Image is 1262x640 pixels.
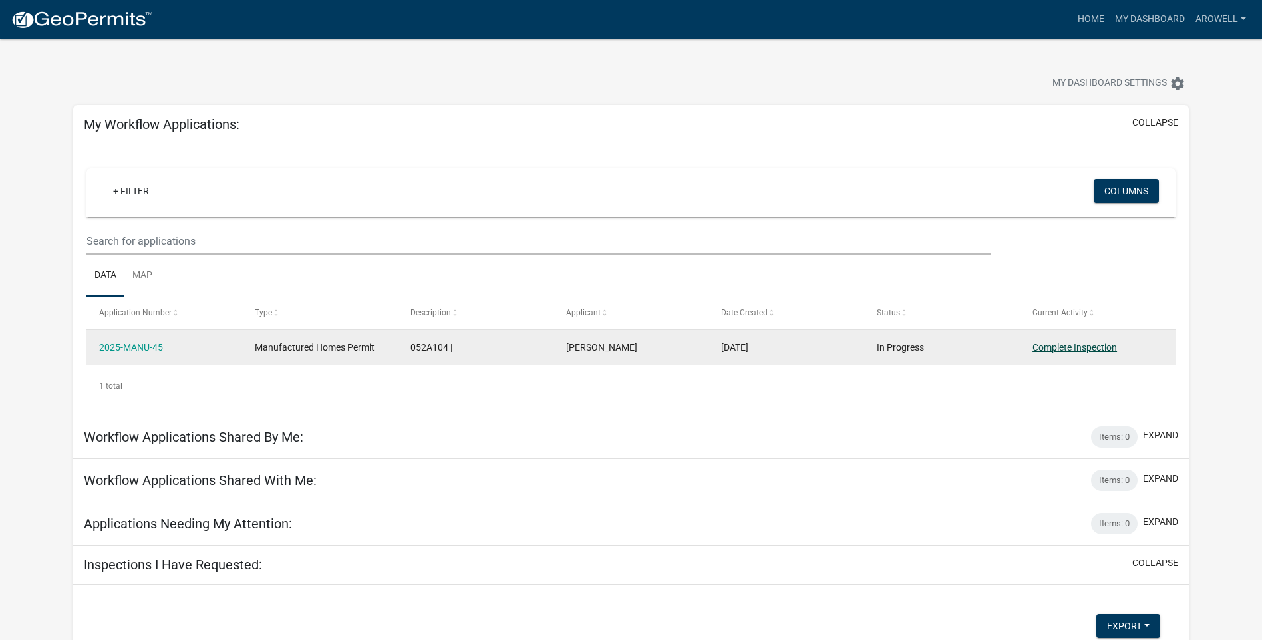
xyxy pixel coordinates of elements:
[1091,513,1138,534] div: Items: 0
[1091,426,1138,448] div: Items: 0
[1170,76,1185,92] i: settings
[86,297,242,329] datatable-header-cell: Application Number
[864,297,1020,329] datatable-header-cell: Status
[84,116,239,132] h5: My Workflow Applications:
[1110,7,1190,32] a: My Dashboard
[1143,472,1178,486] button: expand
[721,342,748,353] span: 08/04/2025
[73,144,1189,416] div: collapse
[86,255,124,297] a: Data
[1020,297,1176,329] datatable-header-cell: Current Activity
[566,308,601,317] span: Applicant
[566,342,637,353] span: Amanda Rowell
[99,342,163,353] a: 2025-MANU-45
[1143,515,1178,529] button: expand
[1072,7,1110,32] a: Home
[1032,342,1117,353] a: Complete Inspection
[255,342,375,353] span: Manufactured Homes Permit
[877,342,924,353] span: In Progress
[1096,614,1160,638] button: Export
[124,255,160,297] a: Map
[553,297,709,329] datatable-header-cell: Applicant
[99,308,172,317] span: Application Number
[84,429,303,445] h5: Workflow Applications Shared By Me:
[84,557,262,573] h5: Inspections I Have Requested:
[1143,428,1178,442] button: expand
[1052,76,1167,92] span: My Dashboard Settings
[398,297,553,329] datatable-header-cell: Description
[84,472,317,488] h5: Workflow Applications Shared With Me:
[1042,71,1196,96] button: My Dashboard Settingssettings
[1132,116,1178,130] button: collapse
[102,179,160,203] a: + Filter
[877,308,900,317] span: Status
[721,308,768,317] span: Date Created
[84,516,292,532] h5: Applications Needing My Attention:
[255,308,272,317] span: Type
[1190,7,1251,32] a: Arowell
[410,308,451,317] span: Description
[410,342,452,353] span: 052A104 |
[1132,556,1178,570] button: collapse
[1094,179,1159,203] button: Columns
[1091,470,1138,491] div: Items: 0
[86,228,991,255] input: Search for applications
[86,369,1176,402] div: 1 total
[709,297,864,329] datatable-header-cell: Date Created
[1032,308,1088,317] span: Current Activity
[242,297,398,329] datatable-header-cell: Type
